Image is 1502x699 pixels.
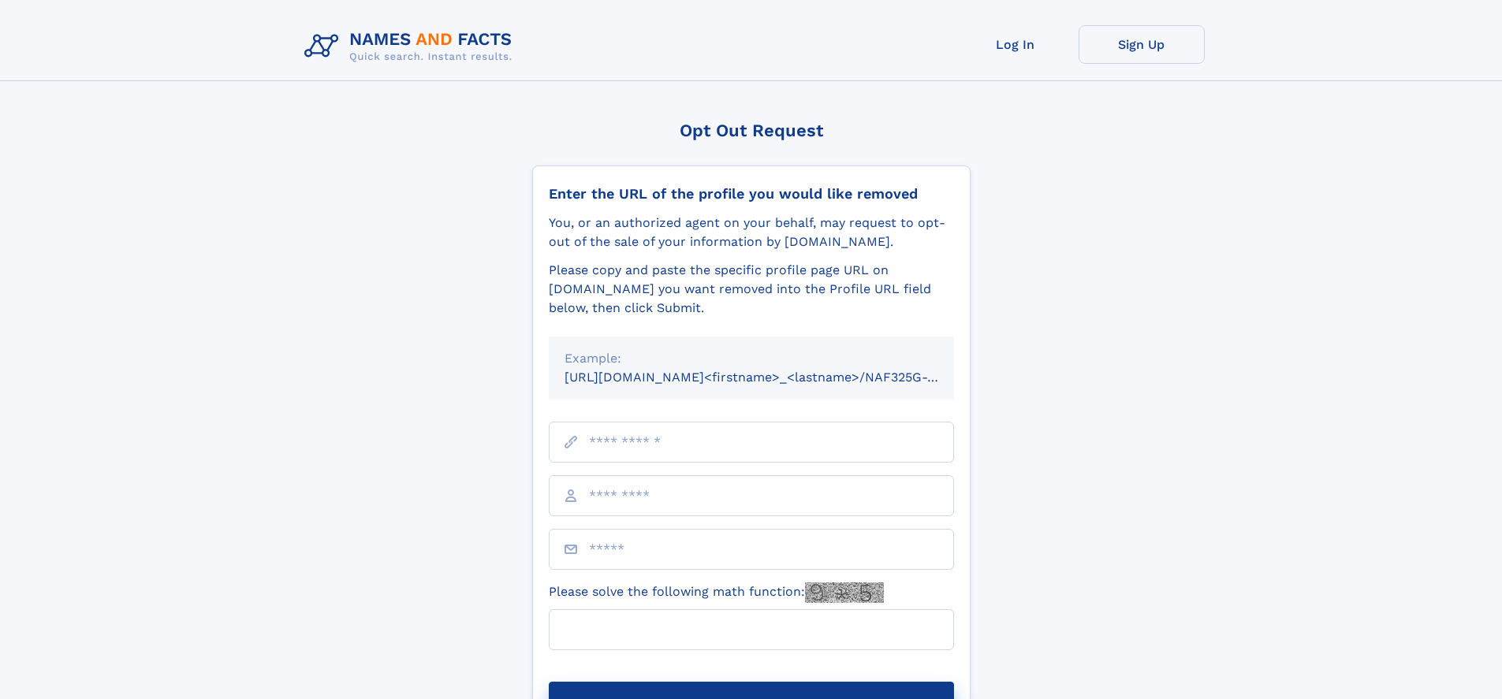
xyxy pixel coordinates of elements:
[298,25,525,68] img: Logo Names and Facts
[549,214,954,251] div: You, or an authorized agent on your behalf, may request to opt-out of the sale of your informatio...
[549,582,884,603] label: Please solve the following math function:
[565,349,938,368] div: Example:
[532,121,971,140] div: Opt Out Request
[1079,25,1205,64] a: Sign Up
[549,185,954,203] div: Enter the URL of the profile you would like removed
[565,370,984,385] small: [URL][DOMAIN_NAME]<firstname>_<lastname>/NAF325G-xxxxxxxx
[549,261,954,318] div: Please copy and paste the specific profile page URL on [DOMAIN_NAME] you want removed into the Pr...
[952,25,1079,64] a: Log In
